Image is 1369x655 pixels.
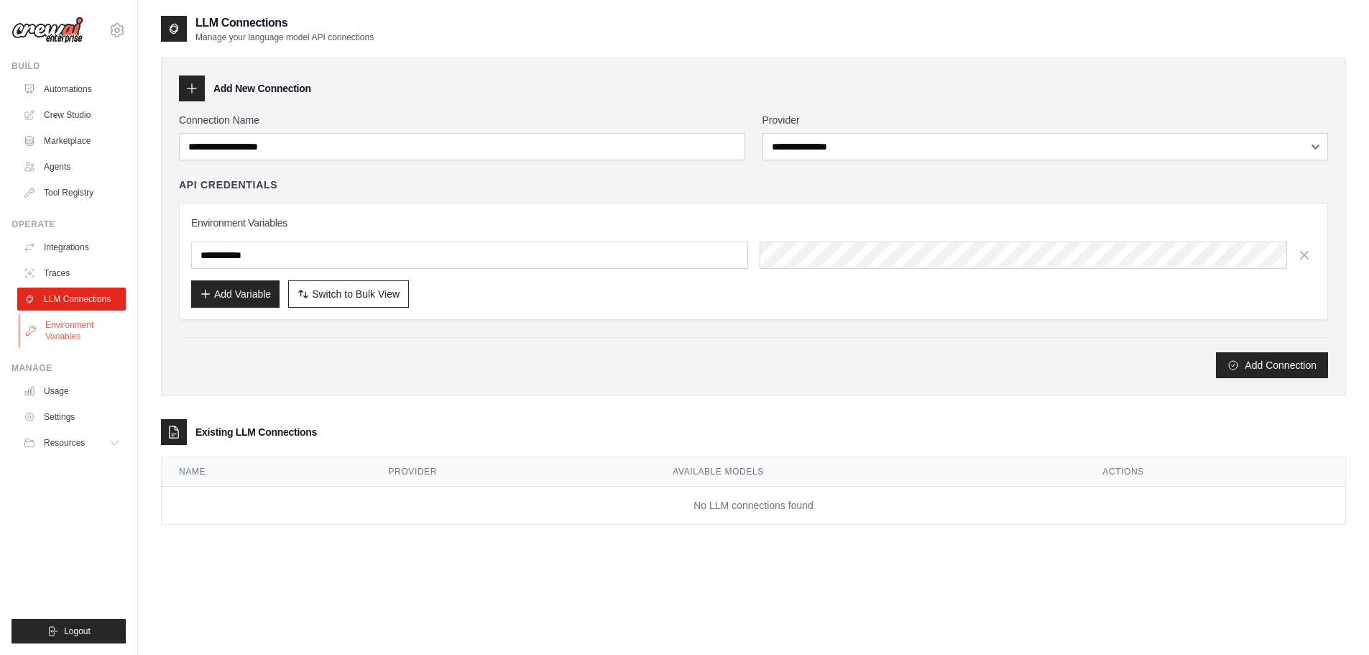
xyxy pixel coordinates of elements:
span: Resources [44,437,85,449]
th: Name [162,457,372,487]
h3: Environment Variables [191,216,1316,230]
button: Logout [11,619,126,643]
a: Integrations [17,236,126,259]
a: Agents [17,155,126,178]
th: Provider [372,457,656,487]
div: Operate [11,219,126,230]
div: Build [11,60,126,72]
a: Usage [17,380,126,403]
label: Connection Name [179,113,745,127]
div: Manage [11,362,126,374]
span: Switch to Bulk View [312,287,400,301]
h4: API Credentials [179,178,277,192]
h2: LLM Connections [195,14,374,32]
button: Resources [17,431,126,454]
h3: Add New Connection [213,81,311,96]
a: LLM Connections [17,288,126,311]
img: Logo [11,17,83,44]
a: Automations [17,78,126,101]
a: Tool Registry [17,181,126,204]
a: Marketplace [17,129,126,152]
a: Settings [17,406,126,429]
th: Actions [1085,457,1345,487]
span: Logout [64,626,91,637]
button: Add Variable [191,280,280,308]
label: Provider [762,113,1329,127]
button: Add Connection [1216,352,1328,378]
button: Switch to Bulk View [288,280,409,308]
td: No LLM connections found [162,487,1345,525]
h3: Existing LLM Connections [195,425,317,439]
a: Crew Studio [17,104,126,127]
a: Traces [17,262,126,285]
a: Environment Variables [19,313,127,348]
p: Manage your language model API connections [195,32,374,43]
th: Available Models [655,457,1085,487]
